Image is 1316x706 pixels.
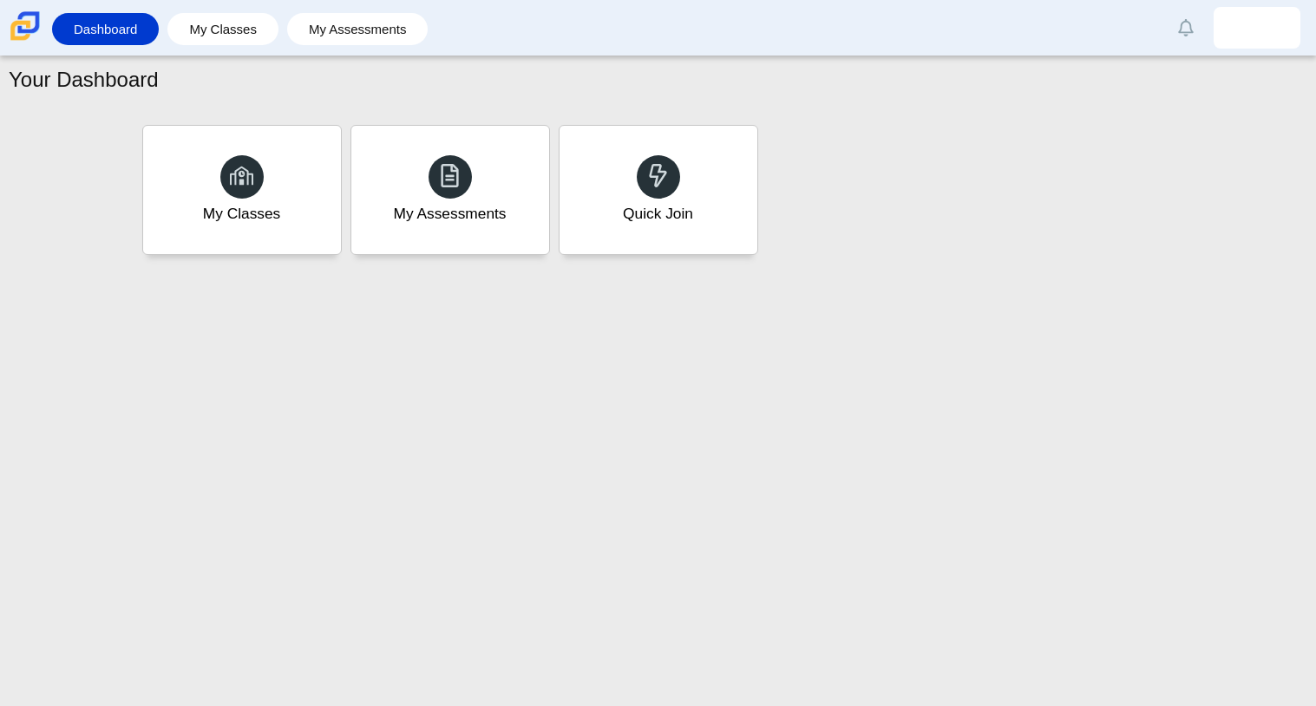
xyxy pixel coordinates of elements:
[559,125,758,255] a: Quick Join
[1214,7,1300,49] a: damian.quevedo.jAsGfp
[7,8,43,44] img: Carmen School of Science & Technology
[203,203,281,225] div: My Classes
[176,13,270,45] a: My Classes
[394,203,507,225] div: My Assessments
[142,125,342,255] a: My Classes
[623,203,693,225] div: Quick Join
[350,125,550,255] a: My Assessments
[7,32,43,47] a: Carmen School of Science & Technology
[296,13,420,45] a: My Assessments
[1243,14,1271,42] img: damian.quevedo.jAsGfp
[9,65,159,95] h1: Your Dashboard
[1167,9,1205,47] a: Alerts
[61,13,150,45] a: Dashboard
